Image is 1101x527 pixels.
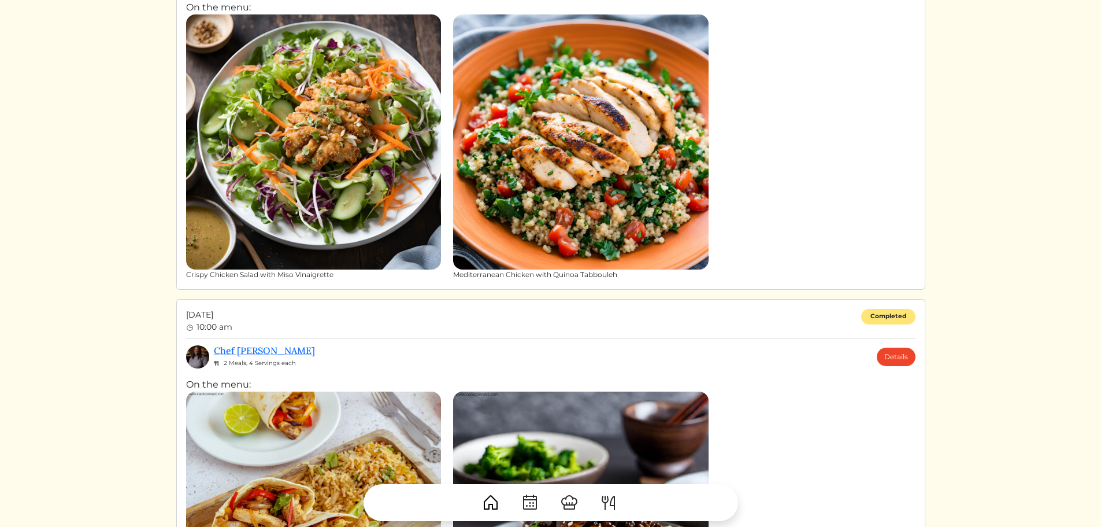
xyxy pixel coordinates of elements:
img: House-9bf13187bcbb5817f509fe5e7408150f90897510c4275e13d0d5fca38e0b5951.svg [481,493,500,512]
img: Crispy Chicken Salad with Miso Vinaigrette [186,14,442,270]
a: Mediterranean Chicken with Quinoa Tabbouleh [453,14,709,281]
a: Crispy Chicken Salad with Miso Vinaigrette [186,14,442,281]
div: On the menu: [186,1,915,281]
a: Chef [PERSON_NAME] [214,345,315,356]
span: 10:00 am [197,322,232,332]
span: [DATE] [186,309,232,321]
div: Completed [861,309,915,325]
img: clock-b05ee3d0f9935d60bc54650fc25b6257a00041fd3bdc39e3e98414568feee22d.svg [186,324,194,332]
img: ForkKnife-55491504ffdb50bab0c1e09e7649658475375261d09fd45db06cec23bce548bf.svg [599,493,618,512]
img: fork_knife_small-8e8c56121c6ac9ad617f7f0151facf9cb574b427d2b27dceffcaf97382ddc7e7.svg [214,360,219,366]
span: 2 Meals, 4 Servings each [224,359,296,367]
div: Crispy Chicken Salad with Miso Vinaigrette [186,270,442,280]
img: 3e6ad4af7e4941a98703f3f526bf3736 [186,345,209,368]
div: Mediterranean Chicken with Quinoa Tabbouleh [453,270,709,280]
img: ChefHat-a374fb509e4f37eb0702ca99f5f64f3b6956810f32a249b33092029f8484b388.svg [560,493,579,512]
img: CalendarDots-5bcf9d9080389f2a281d69619e1c85352834be518fbc73d9501aef674afc0d57.svg [521,493,539,512]
img: Mediterranean Chicken with Quinoa Tabbouleh [453,14,709,270]
a: Details [877,348,915,366]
